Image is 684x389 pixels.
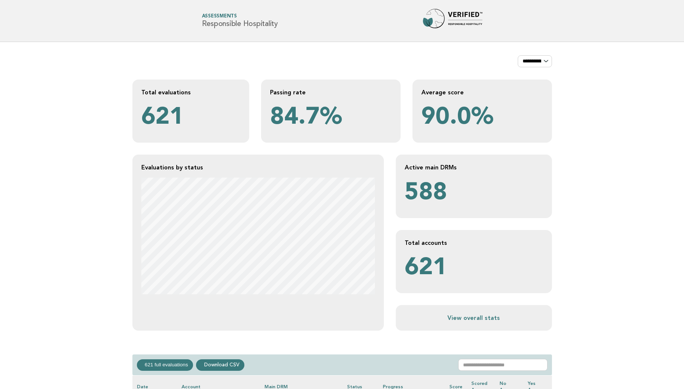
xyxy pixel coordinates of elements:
h2: Average score [421,88,543,96]
img: Forbes Travel Guide [423,9,482,33]
h2: Total evaluations [141,88,240,96]
p: 84.7% [270,102,392,134]
h2: Passing rate [270,88,392,96]
p: 621 [405,253,543,284]
p: 90.0% [421,102,543,134]
a: Download CSV [196,359,244,370]
h1: Responsible Hospitality [202,14,278,28]
p: 621 [141,102,240,134]
button: 621 full evaluations [137,359,193,370]
h2: Evaluations by status [141,163,375,171]
p: 588 [405,178,543,209]
h2: Total accounts [405,239,543,247]
a: View overall stats [405,314,543,322]
h2: Active main DRMs [405,163,543,171]
span: Assessments [202,14,278,19]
